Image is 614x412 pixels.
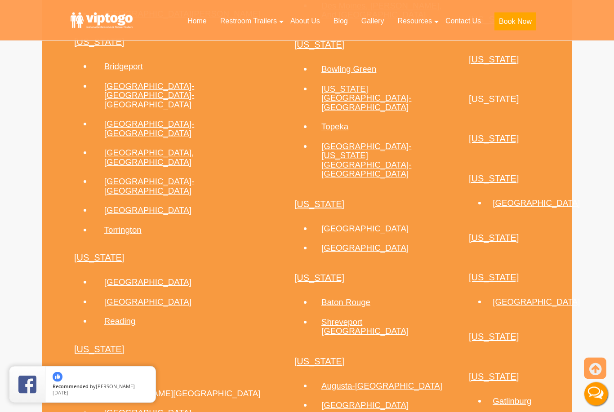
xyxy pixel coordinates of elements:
a: Gallery [355,11,391,31]
a: Restroom Trailers [214,11,284,31]
a: Blog [327,11,355,31]
a: Home [181,11,214,31]
a: [US_STATE] [294,199,345,209]
a: Baton Rouge [321,298,370,307]
a: Resources [391,11,438,31]
button: Live Chat [578,376,614,412]
a: Book Now [488,11,543,36]
a: Shreveport [GEOGRAPHIC_DATA] [321,318,409,337]
a: Torrington [104,226,142,235]
a: [GEOGRAPHIC_DATA]-[GEOGRAPHIC_DATA] [104,120,194,138]
a: [GEOGRAPHIC_DATA]-[GEOGRAPHIC_DATA]-[GEOGRAPHIC_DATA] [104,82,194,110]
a: Topeka [321,122,348,132]
a: Bowling Green [321,65,376,74]
a: [US_STATE] [469,134,519,144]
a: [GEOGRAPHIC_DATA] [104,206,191,215]
span: [PERSON_NAME] [96,383,135,390]
a: Augusta-[GEOGRAPHIC_DATA] [321,381,442,391]
a: [US_STATE] [294,273,345,283]
a: [GEOGRAPHIC_DATA]-[US_STATE][GEOGRAPHIC_DATA]-[GEOGRAPHIC_DATA] [321,142,411,179]
a: [US_STATE] [469,233,519,243]
a: Reading [104,317,136,326]
a: [US_STATE] [74,345,125,354]
a: Bridgeport [104,62,143,71]
a: [GEOGRAPHIC_DATA], [GEOGRAPHIC_DATA] [104,148,194,167]
a: [US_STATE] [469,332,519,342]
a: [GEOGRAPHIC_DATA]-[GEOGRAPHIC_DATA] [104,177,194,196]
a: Gatlinburg [493,397,531,406]
a: [US_STATE] [294,357,345,367]
a: [US_STATE] [74,253,125,263]
a: [GEOGRAPHIC_DATA] [321,244,409,253]
img: thumbs up icon [53,372,62,382]
a: [GEOGRAPHIC_DATA] [104,278,191,287]
a: [GEOGRAPHIC_DATA] [104,297,191,307]
a: [GEOGRAPHIC_DATA] [493,199,580,208]
a: [PERSON_NAME][GEOGRAPHIC_DATA] [104,389,261,399]
a: [US_STATE] [469,174,519,184]
h2: [US_STATE] [469,90,572,109]
span: Recommended [53,383,89,390]
a: Contact Us [439,11,488,31]
a: [US_STATE] [469,372,519,382]
a: [GEOGRAPHIC_DATA] [321,224,409,234]
a: [GEOGRAPHIC_DATA] [493,297,580,307]
img: Review Rating [18,376,36,394]
a: [US_STATE] [469,55,519,65]
a: [US_STATE] [469,273,519,283]
a: About Us [284,11,327,31]
a: [US_STATE][GEOGRAPHIC_DATA]-[GEOGRAPHIC_DATA] [321,84,411,112]
span: [DATE] [53,389,68,396]
span: by [53,384,148,390]
button: Book Now [494,13,536,31]
a: [GEOGRAPHIC_DATA] [321,401,409,410]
